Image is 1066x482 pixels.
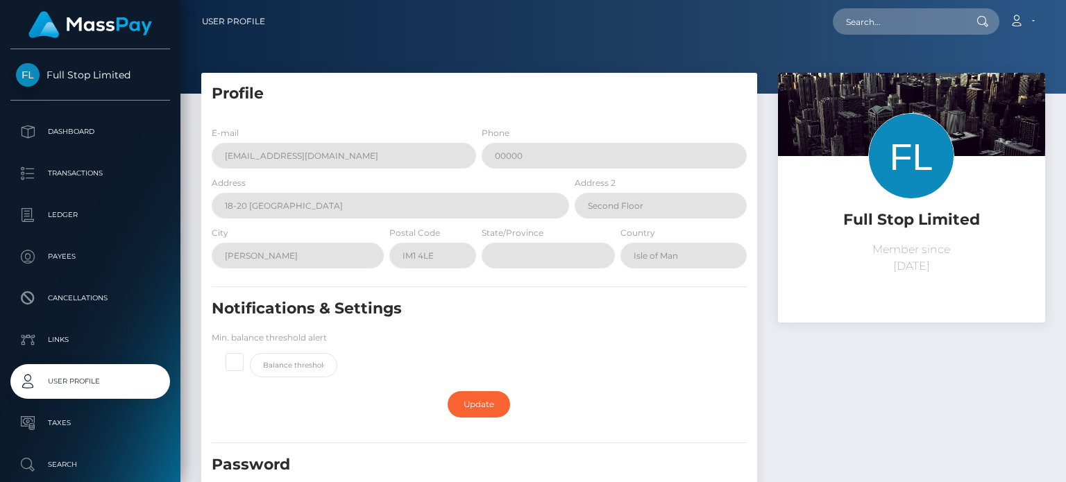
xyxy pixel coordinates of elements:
input: Search... [833,8,963,35]
a: Search [10,447,170,482]
label: State/Province [482,227,543,239]
label: Country [620,227,655,239]
a: Transactions [10,156,170,191]
label: E-mail [212,127,239,139]
a: Cancellations [10,281,170,316]
p: Ledger [16,205,164,225]
label: Address 2 [575,177,616,189]
p: Member since [DATE] [788,241,1035,275]
label: Address [212,177,246,189]
h5: Full Stop Limited [788,209,1035,231]
label: Postal Code [389,227,440,239]
label: City [212,227,228,239]
h5: Profile [212,83,747,105]
label: Phone [482,127,509,139]
img: Full Stop Limited [16,63,40,87]
h5: Password [212,454,661,476]
p: Cancellations [16,288,164,309]
p: Search [16,454,164,475]
p: Transactions [16,163,164,184]
p: User Profile [16,371,164,392]
a: User Profile [10,364,170,399]
a: Update [448,391,510,418]
p: Payees [16,246,164,267]
a: Links [10,322,170,357]
a: Payees [10,239,170,274]
a: Taxes [10,406,170,440]
span: Full Stop Limited [10,69,170,81]
p: Dashboard [16,121,164,142]
a: Ledger [10,198,170,232]
p: Links [16,329,164,350]
label: Min. balance threshold alert [212,332,327,344]
a: Dashboard [10,114,170,149]
img: ... [778,73,1045,251]
p: Taxes [16,413,164,433]
a: User Profile [202,7,265,36]
h5: Notifications & Settings [212,298,661,320]
img: MassPay Logo [28,11,152,38]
